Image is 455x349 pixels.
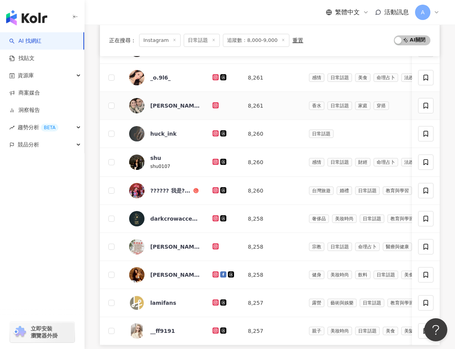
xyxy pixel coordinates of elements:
span: 美妝時尚 [332,214,357,223]
span: 教育與學習 [387,299,417,307]
span: 立即安裝 瀏覽器外掛 [31,325,58,339]
div: __ff9191 [150,327,175,335]
span: 教育與學習 [383,186,412,195]
span: rise [9,125,15,130]
a: KOL Avatar[PERSON_NAME]?? 健身日常 [129,267,200,283]
div: [PERSON_NAME] [150,243,200,251]
td: 8,261 [242,92,303,120]
a: chrome extension立即安裝 瀏覽器外掛 [10,322,75,342]
span: Instagram [139,34,181,47]
a: 洞察報告 [9,106,40,114]
div: shu [150,154,161,162]
span: 穿搭 [374,101,389,110]
span: 婚禮 [337,186,352,195]
div: _o.9l6_ [150,74,171,81]
a: KOL Avatar__ff9191 [129,323,200,339]
span: 日常話題 [327,101,352,110]
span: 繁體中文 [335,8,360,17]
div: 重置 [292,37,303,43]
span: 法政社會 [401,158,426,166]
span: 美食 [383,327,398,335]
span: 飲料 [355,271,370,279]
td: 8,258 [242,205,303,233]
td: 8,261 [242,64,303,92]
img: KOL Avatar [129,239,144,254]
span: 感情 [309,73,324,82]
span: shu0107 [150,164,170,169]
img: KOL Avatar [129,155,144,170]
img: KOL Avatar [129,267,144,283]
a: KOL Avatarshushu0107 [129,154,200,170]
span: 日常話題 [327,243,352,251]
span: 追蹤數：8,000-9,000 [223,34,289,47]
span: 台灣旅遊 [309,186,334,195]
span: 美妝時尚 [327,271,352,279]
span: 財經 [355,158,370,166]
img: KOL Avatar [129,295,144,311]
img: KOL Avatar [129,126,144,141]
img: chrome extension [12,326,27,338]
img: KOL Avatar [129,70,144,85]
td: 8,258 [242,233,303,261]
img: KOL Avatar [129,98,144,113]
span: A [421,8,425,17]
img: KOL Avatar [129,323,144,339]
span: 香水 [309,101,324,110]
span: 競品分析 [18,136,39,153]
td: 8,257 [242,289,303,317]
div: [PERSON_NAME]?? 健身日常 [150,271,200,279]
div: [PERSON_NAME] [150,102,200,110]
span: 感情 [309,158,324,166]
span: 趨勢分析 [18,119,58,136]
div: ?????? 我是?塔 ७ [150,187,192,194]
span: 醫療與健康 [383,243,412,251]
span: 日常話題 [184,34,220,47]
span: 日常話題 [374,271,398,279]
img: logo [6,10,47,25]
div: darkcrowaccessory [150,215,200,223]
img: KOL Avatar [129,183,144,198]
span: 日常話題 [309,130,334,138]
td: 8,260 [242,177,303,205]
span: 奢侈品 [309,214,329,223]
span: 教育與學習 [387,214,417,223]
td: 8,257 [242,317,303,345]
span: 健身 [309,271,324,279]
span: 命理占卜 [355,243,380,251]
a: KOL Avatarlamifans [129,295,200,311]
a: KOL Avatar[PERSON_NAME] [129,98,200,113]
a: 找貼文 [9,55,35,62]
span: 正在搜尋 ： [109,37,136,43]
span: 美妝時尚 [327,327,352,335]
span: 美食 [355,73,370,82]
a: 商案媒合 [9,89,40,97]
img: KOL Avatar [129,211,144,226]
div: huck_ink [150,130,177,138]
span: 活動訊息 [384,8,409,16]
a: searchAI 找網紅 [9,37,42,45]
span: 藝術與娛樂 [327,299,357,307]
a: KOL Avatar[PERSON_NAME] [129,239,200,254]
span: 日常話題 [327,73,352,82]
span: 美食 [401,271,417,279]
span: 美髮 [401,327,417,335]
iframe: Help Scout Beacon - Open [424,318,447,341]
span: 宗教 [309,243,324,251]
span: 日常話題 [360,299,384,307]
span: 日常話題 [327,158,352,166]
span: 日常話題 [360,214,384,223]
span: 露營 [309,299,324,307]
span: 家庭 [355,101,370,110]
a: KOL Avatar?????? 我是?塔 ७ [129,183,200,198]
span: 日常話題 [355,186,380,195]
td: 8,260 [242,120,303,148]
div: BETA [41,124,58,131]
span: 資源庫 [18,67,34,84]
a: KOL Avatar_o.9l6_ [129,70,200,85]
span: 親子 [309,327,324,335]
span: 日常話題 [355,327,380,335]
span: 法政社會 [401,73,426,82]
td: 8,258 [242,261,303,289]
div: lamifans [150,299,176,307]
td: 8,260 [242,148,303,177]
